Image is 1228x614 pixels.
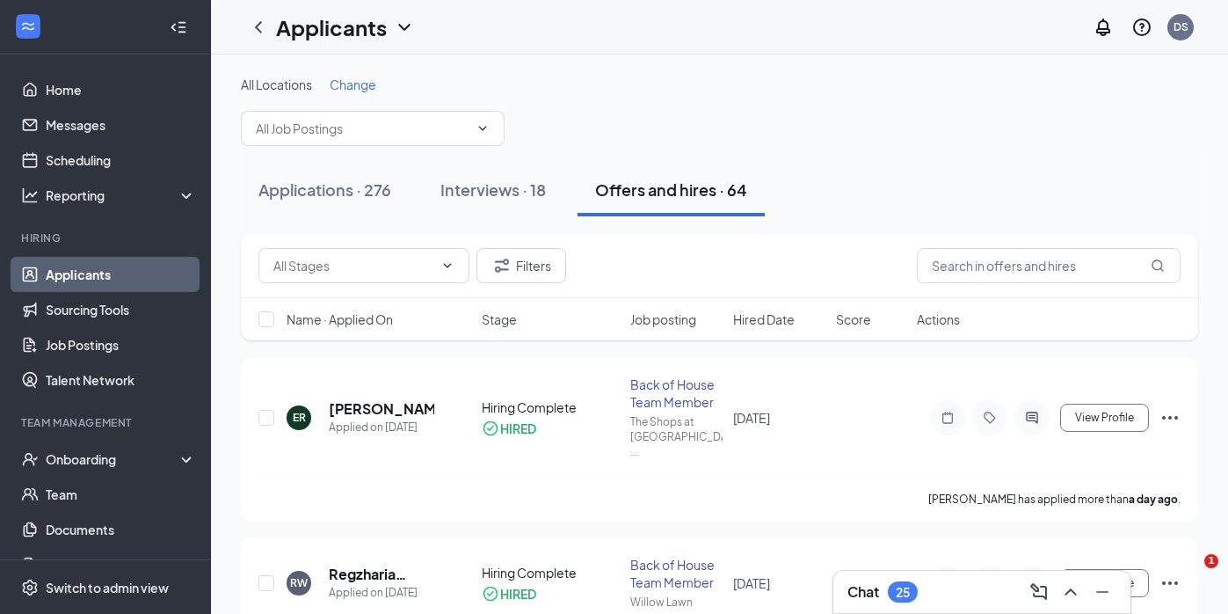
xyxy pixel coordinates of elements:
input: All Job Postings [256,119,469,138]
svg: Filter [491,255,512,276]
button: ComposeMessage [1025,578,1053,606]
div: Applied on [DATE] [329,419,434,436]
a: Talent Network [46,362,196,398]
svg: ChevronDown [476,121,490,135]
svg: Collapse [170,18,187,36]
div: Hiring Complete [482,398,620,416]
svg: Settings [21,579,39,596]
div: HIRED [500,585,536,603]
svg: ChevronUp [1060,581,1081,603]
b: a day ago [1129,493,1178,506]
div: Switch to admin view [46,579,169,596]
svg: Notifications [1093,17,1114,38]
div: DS [1174,19,1188,34]
div: Back of House Team Member [630,556,723,591]
div: ER [293,410,306,425]
div: Team Management [21,415,193,430]
span: View Profile [1075,412,1134,424]
button: ChevronUp [1057,578,1085,606]
svg: ActiveChat [1021,411,1043,425]
svg: ComposeMessage [1028,581,1050,603]
span: All Locations [241,77,312,92]
div: The Shops at [GEOGRAPHIC_DATA] ... [630,414,723,459]
svg: CheckmarkCircle [482,420,499,437]
span: Score [836,311,871,328]
span: Actions [917,311,960,328]
span: [DATE] [733,410,770,426]
svg: CheckmarkCircle [482,585,499,603]
span: Stage [482,311,517,328]
a: Documents [46,512,196,547]
div: HIRED [500,420,536,437]
svg: MagnifyingGlass [1151,259,1165,273]
svg: Analysis [21,186,39,204]
span: Change [330,77,376,92]
div: Back of House Team Member [630,376,723,411]
a: Applicants [46,257,196,292]
svg: QuestionInfo [1131,17,1152,38]
span: 1 [1204,554,1218,568]
button: Minimize [1088,578,1116,606]
div: Willow Lawn [630,595,723,610]
div: Reporting [46,186,197,204]
button: View Profile [1060,404,1149,432]
p: [PERSON_NAME] has applied more than . [928,492,1181,507]
div: RW [290,575,308,590]
span: Job posting [630,311,696,328]
span: Name · Applied On [287,311,393,328]
iframe: Intercom live chat [1168,554,1210,596]
svg: ChevronDown [394,17,415,38]
div: Applications · 276 [258,179,391,201]
input: Search in offers and hires [917,248,1181,283]
svg: Note [937,411,958,425]
h5: Regzharia [PERSON_NAME] [329,565,434,584]
input: All Stages [273,256,433,275]
svg: ChevronLeft [248,17,269,38]
button: Filter Filters [476,248,566,283]
div: Onboarding [46,450,181,468]
svg: UserCheck [21,450,39,468]
a: Home [46,72,196,107]
a: SurveysCrown [46,547,196,582]
div: Applied on [DATE] [329,584,434,602]
div: Hiring Complete [482,564,620,581]
div: Offers and hires · 64 [595,179,747,201]
svg: Ellipses [1159,573,1181,594]
div: Hiring [21,230,193,245]
a: Messages [46,107,196,143]
h3: Chat [847,582,879,602]
svg: Ellipses [1159,407,1181,428]
button: View Profile [1060,569,1149,597]
a: Team [46,477,196,512]
h1: Applicants [276,12,387,42]
span: Hired Date [733,311,795,328]
div: 25 [896,585,910,600]
svg: WorkstreamLogo [19,18,37,35]
div: Interviews · 18 [440,179,546,201]
svg: Minimize [1092,581,1113,603]
h5: [PERSON_NAME] [329,399,434,419]
a: Scheduling [46,143,196,178]
svg: Tag [979,411,1000,425]
svg: ChevronDown [440,259,454,273]
a: Job Postings [46,327,196,362]
span: [DATE] [733,575,770,591]
a: Sourcing Tools [46,292,196,327]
